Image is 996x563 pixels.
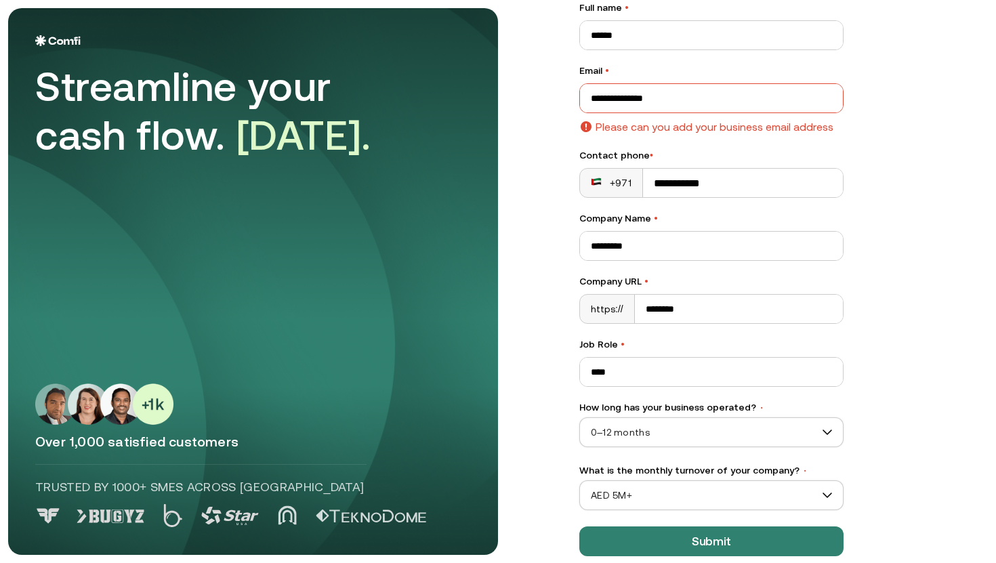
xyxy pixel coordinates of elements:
span: • [644,276,648,287]
span: AED 5M+ [580,485,843,505]
img: Logo 2 [163,504,182,527]
img: Logo 1 [77,509,144,523]
label: Job Role [579,337,844,352]
div: https:// [580,295,635,323]
label: Company URL [579,274,844,289]
label: Email [579,64,844,78]
span: • [802,466,808,476]
p: Trusted by 1000+ SMEs across [GEOGRAPHIC_DATA] [35,478,367,496]
label: Full name [579,1,844,15]
span: • [759,403,764,413]
label: How long has your business operated? [579,400,844,415]
label: What is the monthly turnover of your company? [579,463,844,478]
span: • [625,2,629,13]
button: Submit [579,526,844,556]
img: Logo 4 [278,505,297,525]
div: Streamline your cash flow. [35,62,415,160]
img: Logo 0 [35,508,61,524]
p: Over 1,000 satisfied customers [35,433,471,451]
img: Logo [35,35,81,46]
label: Company Name [579,211,844,226]
span: • [650,150,653,161]
p: Please can you add your business email address [596,119,833,135]
div: +971 [591,176,631,190]
img: Logo 3 [201,507,259,525]
span: 0–12 months [580,422,843,442]
img: Logo 5 [316,509,426,523]
span: • [654,213,658,224]
span: • [621,339,625,350]
div: Contact phone [579,148,844,163]
span: • [605,65,609,76]
span: [DATE]. [236,112,371,159]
